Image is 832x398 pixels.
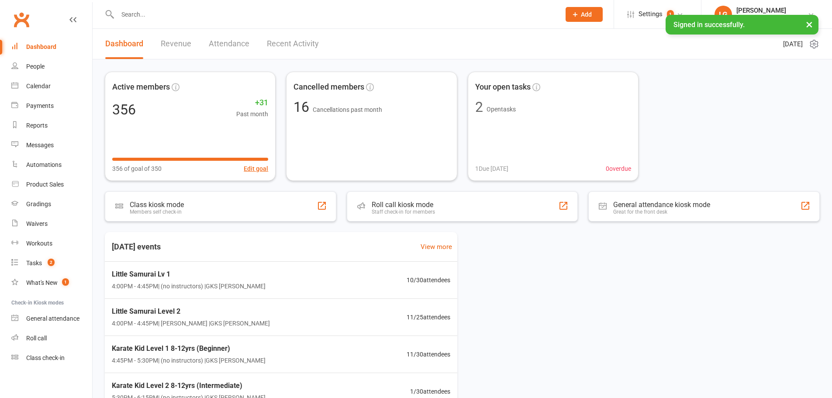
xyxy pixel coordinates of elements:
button: × [801,15,817,34]
h3: [DATE] events [105,239,168,255]
span: Karate Kid Level 2 8-12yrs (Intermediate) [112,380,266,391]
div: Waivers [26,220,48,227]
a: Clubworx [10,9,32,31]
div: Reports [26,122,48,129]
div: Great for the front desk [613,209,710,215]
a: What's New1 [11,273,92,293]
span: Past month [236,109,268,119]
a: Roll call [11,329,92,348]
a: Class kiosk mode [11,348,92,368]
span: Little Samurai Level 2 [112,306,270,317]
span: Your open tasks [475,81,531,93]
span: 10 / 30 attendees [407,275,450,285]
span: 1 Due [DATE] [475,164,508,173]
div: Staff check-in for members [372,209,435,215]
div: Payments [26,102,54,109]
div: Class kiosk mode [130,201,184,209]
div: 2 [475,100,483,114]
a: Product Sales [11,175,92,194]
span: Cancelled members [293,81,364,93]
span: Signed in successfully. [673,21,745,29]
span: Karate Kid Level 1 8-12yrs (Beginner) [112,343,266,354]
span: 356 of goal of 350 [112,164,162,173]
a: Recent Activity [267,29,319,59]
span: 1 [62,278,69,286]
div: General attendance [26,315,79,322]
span: 16 [293,99,313,115]
a: General attendance kiosk mode [11,309,92,329]
a: Payments [11,96,92,116]
a: Reports [11,116,92,135]
div: Class check-in [26,354,65,361]
div: Roll call [26,335,47,342]
div: Automations [26,161,62,168]
div: Roll call kiosk mode [372,201,435,209]
button: Add [566,7,603,22]
div: General attendance kiosk mode [613,201,710,209]
a: Dashboard [11,37,92,57]
a: Calendar [11,76,92,96]
a: View more [421,242,452,252]
div: [PERSON_NAME] [736,7,790,14]
a: Revenue [161,29,191,59]
span: 1 [667,10,674,19]
span: 0 overdue [606,164,631,173]
div: Gradings [26,201,51,208]
span: 4:00PM - 4:45PM | (no instructors) | GKS [PERSON_NAME] [112,281,266,291]
span: Open tasks [487,106,516,113]
a: Automations [11,155,92,175]
div: Tasks [26,260,42,266]
a: People [11,57,92,76]
span: 11 / 30 attendees [407,350,450,359]
a: Tasks 2 [11,253,92,273]
a: Attendance [209,29,249,59]
span: 4:00PM - 4:45PM | [PERSON_NAME] | GKS [PERSON_NAME] [112,318,270,328]
input: Search... [115,8,554,21]
div: What's New [26,279,58,286]
div: Dashboard [26,43,56,50]
button: Edit goal [244,164,268,173]
span: Settings [639,4,663,24]
div: Calendar [26,83,51,90]
a: Waivers [11,214,92,234]
span: 4:45PM - 5:30PM | (no instructors) | GKS [PERSON_NAME] [112,356,266,365]
span: 2 [48,259,55,266]
span: +31 [236,97,268,109]
span: Active members [112,81,170,93]
a: Gradings [11,194,92,214]
span: Add [581,11,592,18]
div: Guy's Karate School [736,14,790,22]
div: Workouts [26,240,52,247]
div: LG [715,6,732,23]
span: Cancellations past month [313,106,382,113]
span: Little Samurai Lv 1 [112,269,266,280]
div: People [26,63,45,70]
div: 356 [112,103,136,117]
span: [DATE] [783,39,803,49]
div: Messages [26,142,54,149]
span: 11 / 25 attendees [407,312,450,322]
a: Workouts [11,234,92,253]
a: Messages [11,135,92,155]
div: Product Sales [26,181,64,188]
div: Members self check-in [130,209,184,215]
a: Dashboard [105,29,143,59]
span: 1 / 30 attendees [410,387,450,396]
